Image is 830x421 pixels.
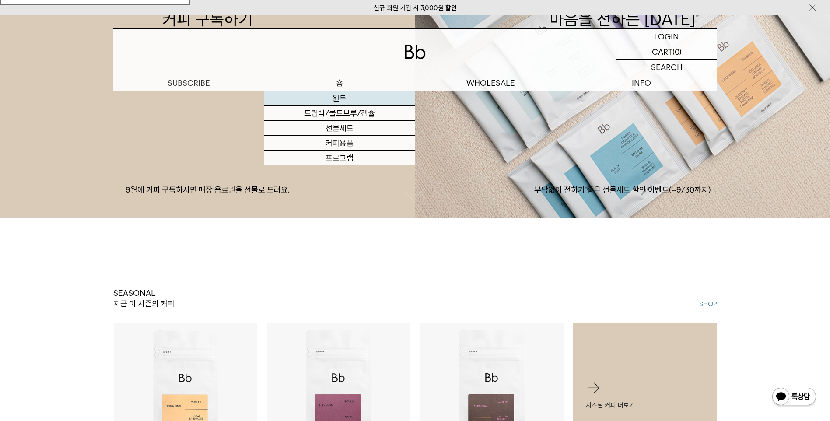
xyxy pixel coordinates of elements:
[616,44,717,60] a: CART (0)
[264,151,415,165] a: 프로그램
[566,75,717,91] p: INFO
[405,45,426,59] img: 로고
[264,75,415,91] a: 숍
[264,91,415,106] a: 원두
[113,75,264,91] a: SUBSCRIBE
[651,60,683,75] p: SEARCH
[616,29,717,44] a: LOGIN
[264,121,415,136] a: 선물세트
[264,136,415,151] a: 커피용품
[654,29,679,44] p: LOGIN
[113,288,175,309] p: SEASONAL 지금 이 시즌의 커피
[374,4,457,12] a: 신규 회원 가입 시 3,000원 할인
[672,44,682,59] p: (0)
[264,106,415,121] a: 드립백/콜드브루/캡슐
[699,299,717,309] a: SHOP
[586,400,704,410] p: 시즈널 커피 더보기
[652,44,672,59] p: CART
[415,75,566,91] p: WHOLESALE
[771,387,817,408] img: 카카오톡 채널 1:1 채팅 버튼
